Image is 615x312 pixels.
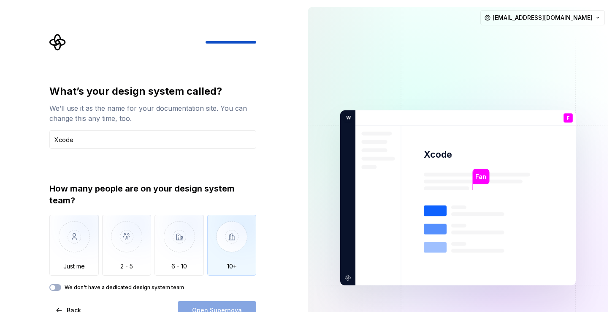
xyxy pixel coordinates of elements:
div: What’s your design system called? [49,85,256,98]
svg: Supernova Logo [49,34,66,51]
button: [EMAIL_ADDRESS][DOMAIN_NAME] [480,10,605,25]
p: Fan [475,172,486,181]
p: F [567,116,569,120]
div: We’ll use it as the name for your documentation site. You can change this any time, too. [49,103,256,123]
input: Design system name [49,130,256,149]
p: W [343,114,351,122]
p: Xcode [424,148,452,161]
span: [EMAIL_ADDRESS][DOMAIN_NAME] [493,14,593,22]
div: How many people are on your design system team? [49,183,256,206]
label: We don't have a dedicated design system team [65,284,184,291]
